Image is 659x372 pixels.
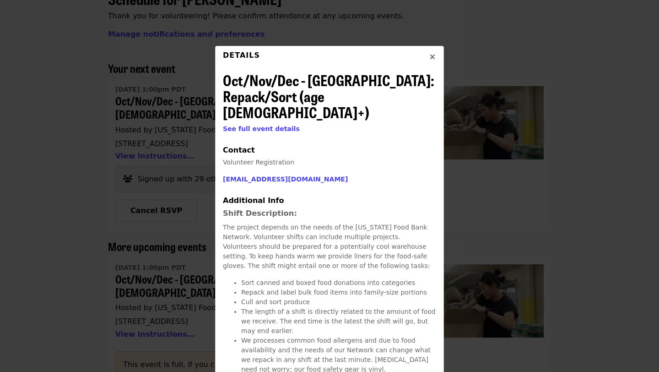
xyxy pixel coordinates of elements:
li: Repack and label bulk food items into family-size portions [241,288,436,297]
i: times icon [430,53,435,61]
span: Additional Info [223,196,284,205]
strong: Shift Description: [223,209,297,218]
a: See full event details [223,125,300,132]
li: The length of a shift is directly related to the amount of food we receive. The end time is the l... [241,307,436,336]
span: Oct/Nov/Dec - [GEOGRAPHIC_DATA]: Repack/Sort (age [DEMOGRAPHIC_DATA]+) [223,69,434,123]
p: The project depends on the needs of the [US_STATE] Food Bank Network. Volunteer shifts can includ... [223,223,436,271]
li: Sort canned and boxed food donations into categories [241,278,436,288]
button: Close [421,46,443,68]
span: Contact [223,146,255,154]
li: Cull and sort produce [241,297,436,307]
div: Details [223,50,260,68]
p: Volunteer Registration [223,158,436,167]
a: [EMAIL_ADDRESS][DOMAIN_NAME] [223,175,348,183]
